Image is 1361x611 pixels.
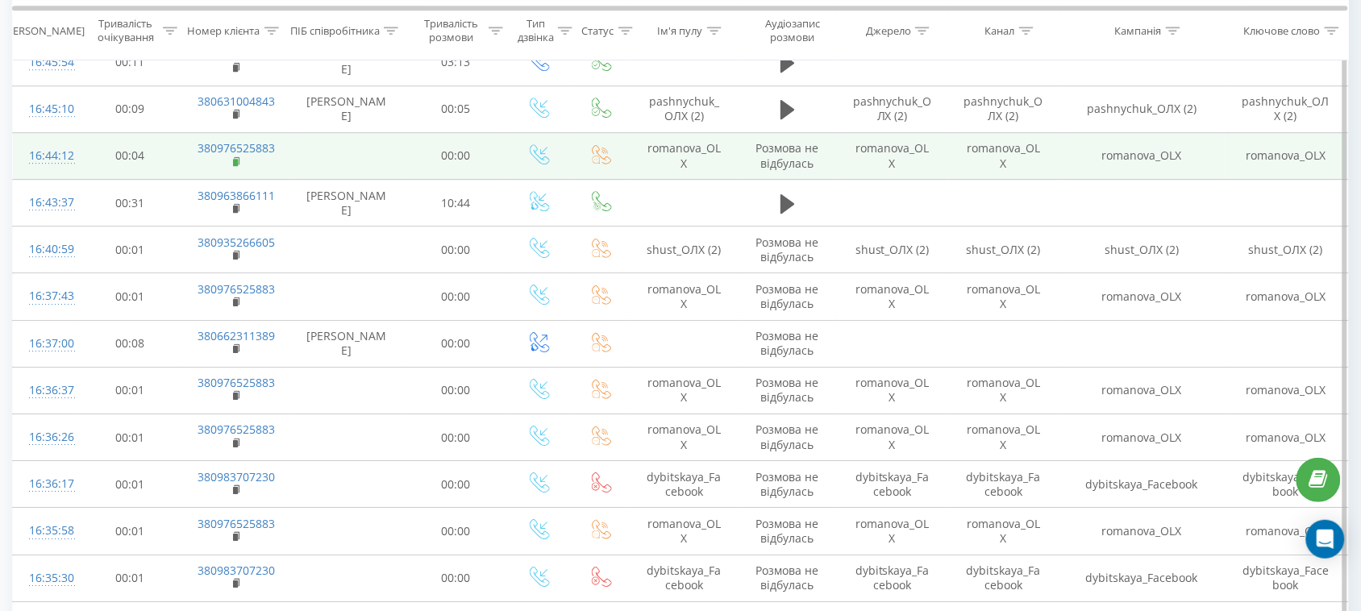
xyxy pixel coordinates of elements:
[198,422,275,437] a: 380976525883
[948,414,1059,461] td: romanova_OLX
[404,320,507,367] td: 00:00
[837,414,948,461] td: romanova_OLX
[756,235,819,264] span: Розмова не відбулась
[198,235,275,250] a: 380935266605
[756,375,819,405] span: Розмова не відбулась
[837,227,948,273] td: shust_ОЛХ (2)
[631,227,738,273] td: shust_ОЛХ (2)
[948,555,1059,601] td: dybitskaya_Facebook
[631,414,738,461] td: romanova_OLX
[631,85,738,132] td: pashnychuk_ОЛХ (2)
[948,132,1059,179] td: romanova_OLX
[985,23,1015,37] div: Канал
[29,47,62,78] div: 16:45:54
[404,273,507,320] td: 00:00
[78,367,181,414] td: 00:01
[29,234,62,265] div: 16:40:59
[404,132,507,179] td: 00:00
[418,17,485,44] div: Тривалість розмови
[29,328,62,360] div: 16:37:00
[1059,508,1225,555] td: romanova_OLX
[29,187,62,218] div: 16:43:37
[188,23,260,37] div: Номер клієнта
[1225,132,1348,179] td: romanova_OLX
[756,422,819,451] span: Розмова не відбулась
[631,461,738,508] td: dybitskaya_Facebook
[78,180,181,227] td: 00:31
[198,328,275,343] a: 380662311389
[289,320,404,367] td: [PERSON_NAME]
[1225,555,1348,601] td: dybitskaya_Facebook
[78,132,181,179] td: 00:04
[29,94,62,125] div: 16:45:10
[837,461,948,508] td: dybitskaya_Facebook
[631,273,738,320] td: romanova_OLX
[404,461,507,508] td: 00:00
[29,515,62,547] div: 16:35:58
[756,516,819,546] span: Розмова не відбулась
[1059,85,1225,132] td: pashnychuk_ОЛХ (2)
[29,140,62,172] div: 16:44:12
[658,23,703,37] div: Ім'я пулу
[837,273,948,320] td: romanova_OLX
[198,563,275,578] a: 380983707230
[198,516,275,531] a: 380976525883
[948,461,1059,508] td: dybitskaya_Facebook
[289,85,404,132] td: [PERSON_NAME]
[198,47,275,62] a: 380964890552
[1225,508,1348,555] td: romanova_OLX
[78,461,181,508] td: 00:01
[837,367,948,414] td: romanova_OLX
[631,132,738,179] td: romanova_OLX
[78,414,181,461] td: 00:01
[78,508,181,555] td: 00:01
[198,94,275,109] a: 380631004843
[1225,85,1348,132] td: pashnychuk_ОЛХ (2)
[1059,227,1225,273] td: shust_ОЛХ (2)
[631,508,738,555] td: romanova_OLX
[948,367,1059,414] td: romanova_OLX
[1225,367,1348,414] td: romanova_OLX
[837,508,948,555] td: romanova_OLX
[404,367,507,414] td: 00:00
[1115,23,1162,37] div: Кампанія
[1059,555,1225,601] td: dybitskaya_Facebook
[198,140,275,156] a: 380976525883
[948,508,1059,555] td: romanova_OLX
[1059,461,1225,508] td: dybitskaya_Facebook
[837,132,948,179] td: romanova_OLX
[404,555,507,601] td: 00:00
[1225,227,1348,273] td: shust_ОЛХ (2)
[78,320,181,367] td: 00:08
[78,273,181,320] td: 00:01
[1059,273,1225,320] td: romanova_OLX
[631,555,738,601] td: dybitskaya_Facebook
[1059,367,1225,414] td: romanova_OLX
[404,39,507,85] td: 03:13
[289,180,404,227] td: [PERSON_NAME]
[756,140,819,170] span: Розмова не відбулась
[1059,414,1225,461] td: romanova_OLX
[198,375,275,390] a: 380976525883
[1306,520,1345,559] div: Open Intercom Messenger
[93,17,159,44] div: Тривалість очікування
[29,422,62,453] div: 16:36:26
[78,227,181,273] td: 00:01
[78,555,181,601] td: 00:01
[837,555,948,601] td: dybitskaya_Facebook
[404,180,507,227] td: 10:44
[198,281,275,297] a: 380976525883
[756,328,819,358] span: Розмова не відбулась
[198,469,275,484] a: 380983707230
[198,188,275,203] a: 380963866111
[78,39,181,85] td: 00:11
[29,375,62,406] div: 16:36:37
[1244,23,1321,37] div: Ключове слово
[756,281,819,311] span: Розмова не відбулась
[404,508,507,555] td: 00:00
[1225,414,1348,461] td: romanova_OLX
[837,85,948,132] td: pashnychuk_ОЛХ (2)
[518,17,554,44] div: Тип дзвінка
[866,23,911,37] div: Джерело
[948,273,1059,320] td: romanova_OLX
